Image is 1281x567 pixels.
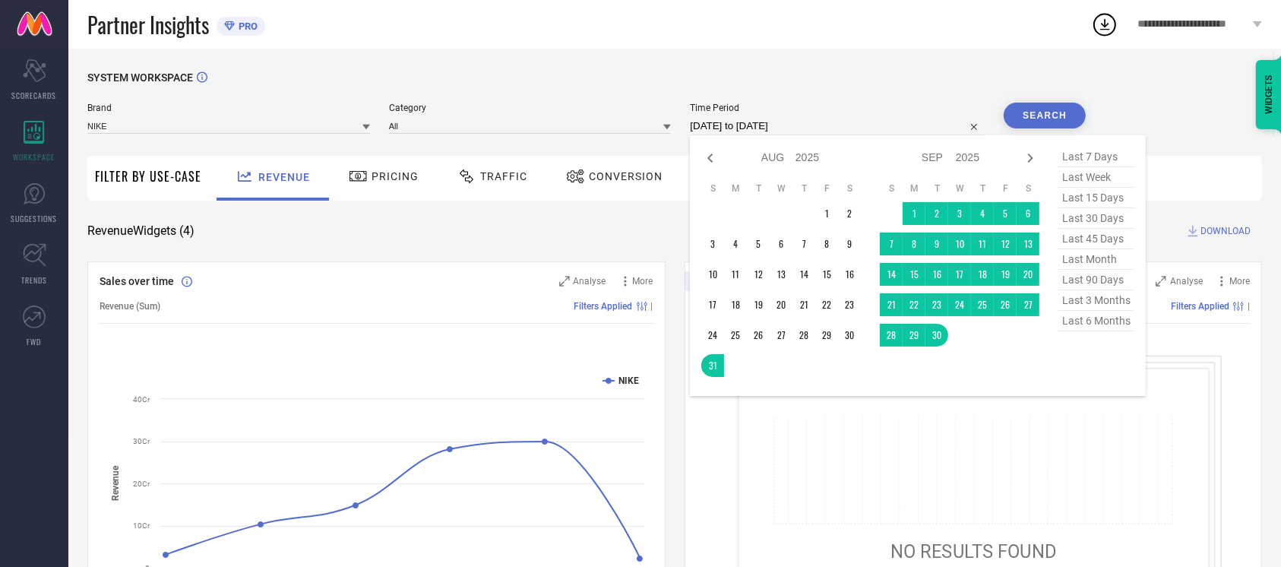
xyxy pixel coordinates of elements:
[87,103,370,113] span: Brand
[651,301,653,312] span: |
[903,202,925,225] td: Mon Sep 01 2025
[701,324,724,347] td: Sun Aug 24 2025
[574,276,606,287] span: Analyse
[747,233,770,255] td: Tue Aug 05 2025
[1200,223,1251,239] span: DOWNLOAD
[1058,188,1134,208] span: last 15 days
[747,263,770,286] td: Tue Aug 12 2025
[994,233,1017,255] td: Fri Sep 12 2025
[14,151,55,163] span: WORKSPACE
[971,202,994,225] td: Thu Sep 04 2025
[1058,229,1134,249] span: last 45 days
[633,276,653,287] span: More
[770,182,792,195] th: Wednesday
[925,263,948,286] td: Tue Sep 16 2025
[685,271,741,294] div: Premium
[971,263,994,286] td: Thu Sep 18 2025
[925,182,948,195] th: Tuesday
[747,324,770,347] td: Tue Aug 26 2025
[770,233,792,255] td: Wed Aug 06 2025
[1004,103,1086,128] button: Search
[1058,311,1134,331] span: last 6 months
[880,293,903,316] td: Sun Sep 21 2025
[87,223,195,239] span: Revenue Widgets ( 4 )
[690,117,985,135] input: Select time period
[724,293,747,316] td: Mon Aug 18 2025
[133,437,150,445] text: 30Cr
[701,149,720,167] div: Previous month
[838,182,861,195] th: Saturday
[838,202,861,225] td: Sat Aug 02 2025
[1017,293,1039,316] td: Sat Sep 27 2025
[1021,149,1039,167] div: Next month
[1091,11,1118,38] div: Open download list
[971,233,994,255] td: Thu Sep 11 2025
[747,293,770,316] td: Tue Aug 19 2025
[1229,276,1250,287] span: More
[1017,263,1039,286] td: Sat Sep 20 2025
[480,170,527,182] span: Traffic
[925,293,948,316] td: Tue Sep 23 2025
[1171,301,1229,312] span: Filters Applied
[903,263,925,286] td: Mon Sep 15 2025
[994,263,1017,286] td: Fri Sep 19 2025
[838,324,861,347] td: Sat Aug 30 2025
[87,9,209,40] span: Partner Insights
[372,170,419,182] span: Pricing
[21,274,47,286] span: TRENDS
[258,171,310,183] span: Revenue
[925,324,948,347] td: Tue Sep 30 2025
[1156,276,1166,287] svg: Zoom
[880,182,903,195] th: Sunday
[701,293,724,316] td: Sun Aug 17 2025
[948,233,971,255] td: Wed Sep 10 2025
[890,540,1056,562] span: NO RESULTS FOUND
[948,293,971,316] td: Wed Sep 24 2025
[724,263,747,286] td: Mon Aug 11 2025
[559,276,570,287] svg: Zoom
[235,21,258,32] span: PRO
[948,182,971,195] th: Wednesday
[903,293,925,316] td: Mon Sep 22 2025
[1058,147,1134,167] span: last 7 days
[925,202,948,225] td: Tue Sep 02 2025
[770,324,792,347] td: Wed Aug 27 2025
[1058,290,1134,311] span: last 3 months
[792,324,815,347] td: Thu Aug 28 2025
[770,293,792,316] td: Wed Aug 20 2025
[1017,202,1039,225] td: Sat Sep 06 2025
[838,263,861,286] td: Sat Aug 16 2025
[589,170,663,182] span: Conversion
[815,263,838,286] td: Fri Aug 15 2025
[133,395,150,404] text: 40Cr
[994,202,1017,225] td: Fri Sep 05 2025
[87,71,193,84] span: SYSTEM WORKSPACE
[838,293,861,316] td: Sat Aug 23 2025
[815,202,838,225] td: Fri Aug 01 2025
[95,167,201,185] span: Filter By Use-Case
[1058,270,1134,290] span: last 90 days
[133,480,150,488] text: 20Cr
[925,233,948,255] td: Tue Sep 09 2025
[994,182,1017,195] th: Friday
[389,103,672,113] span: Category
[618,375,639,386] text: NIKE
[1058,249,1134,270] span: last month
[724,182,747,195] th: Monday
[792,293,815,316] td: Thu Aug 21 2025
[792,263,815,286] td: Thu Aug 14 2025
[994,293,1017,316] td: Fri Sep 26 2025
[724,233,747,255] td: Mon Aug 04 2025
[11,213,58,224] span: SUGGESTIONS
[880,233,903,255] td: Sun Sep 07 2025
[770,263,792,286] td: Wed Aug 13 2025
[815,293,838,316] td: Fri Aug 22 2025
[903,324,925,347] td: Mon Sep 29 2025
[27,336,42,347] span: FWD
[1017,233,1039,255] td: Sat Sep 13 2025
[815,324,838,347] td: Fri Aug 29 2025
[903,233,925,255] td: Mon Sep 08 2025
[701,233,724,255] td: Sun Aug 03 2025
[792,182,815,195] th: Thursday
[971,293,994,316] td: Thu Sep 25 2025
